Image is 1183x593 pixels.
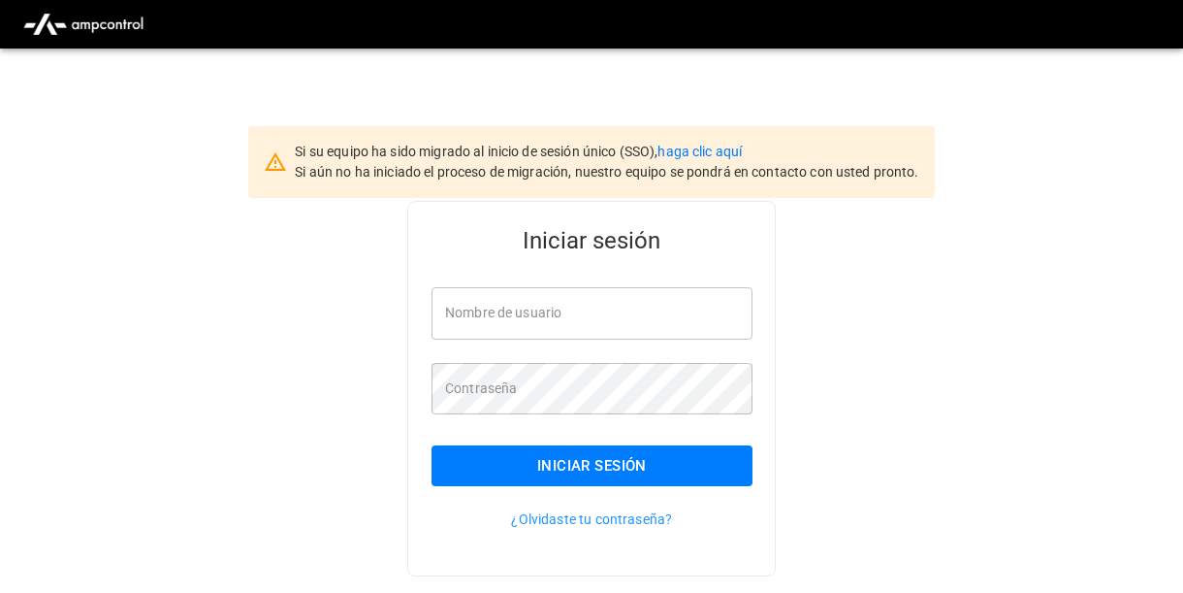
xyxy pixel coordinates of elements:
p: ¿Olvidaste tu contraseña? [432,510,752,529]
span: Si su equipo ha sido migrado al inicio de sesión único (SSO), [295,144,657,159]
span: Si aún no ha iniciado el proceso de migración, nuestro equipo se pondrá en contacto con usted pro... [295,164,918,180]
h5: Iniciar sesión [432,225,752,256]
button: Iniciar sesión [432,445,752,486]
img: ampcontrol.io logo [16,6,151,43]
a: haga clic aquí [657,144,742,159]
